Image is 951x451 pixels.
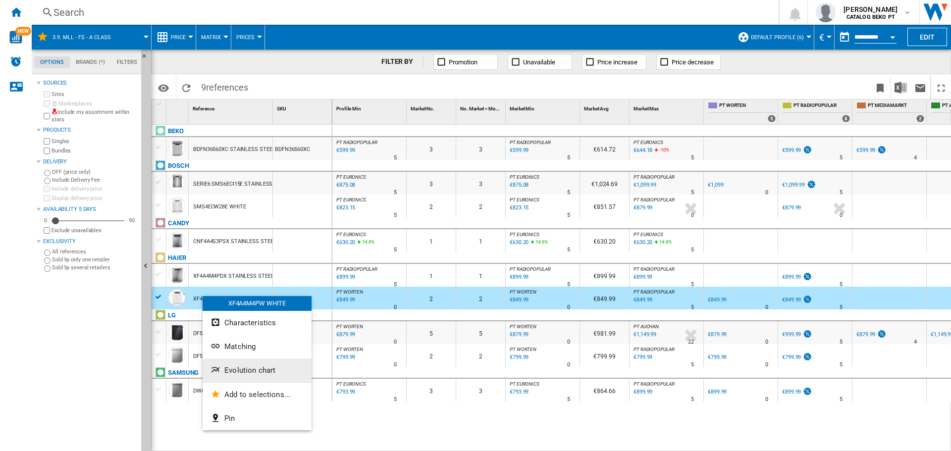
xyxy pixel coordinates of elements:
[203,383,312,406] button: Add to selections...
[203,311,312,335] button: Characteristics
[224,318,276,327] span: Characteristics
[203,406,312,430] button: Pin...
[203,296,312,311] div: XF4A4M4PW WHITE
[203,335,312,358] button: Matching
[224,390,290,399] span: Add to selections...
[224,342,256,351] span: Matching
[224,366,275,375] span: Evolution chart
[224,414,235,423] span: Pin
[203,358,312,382] button: Evolution chart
